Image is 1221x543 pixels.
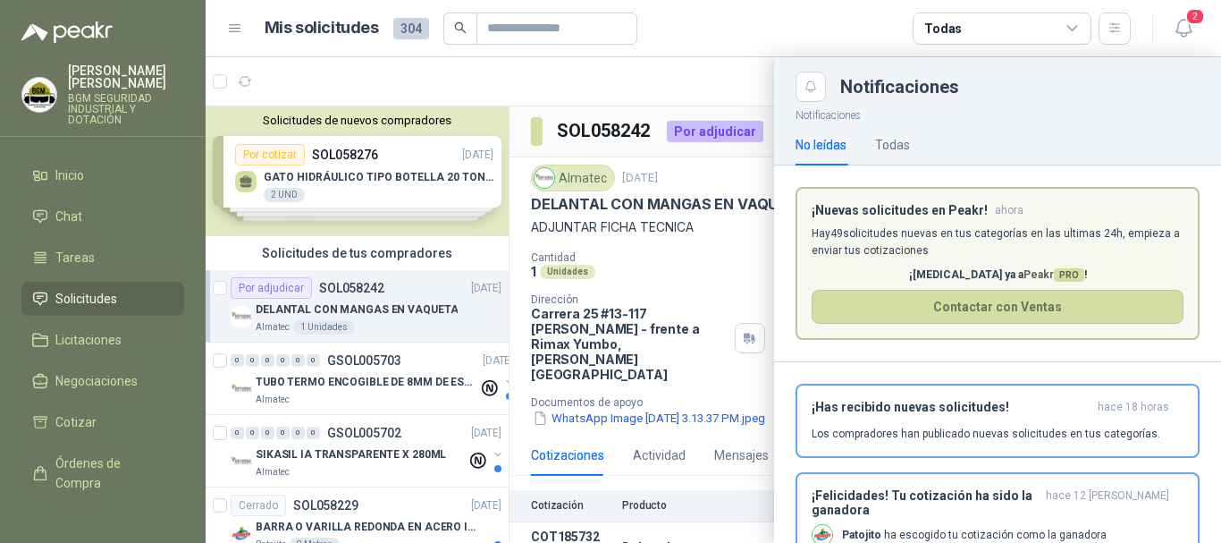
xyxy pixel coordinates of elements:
[1046,488,1169,517] span: hace 12 [PERSON_NAME]
[812,426,1160,442] p: Los compradores han publicado nuevas solicitudes en tus categorías.
[21,241,184,275] a: Tareas
[812,203,988,218] h3: ¡Nuevas solicitudes en Peakr!
[812,488,1039,517] h3: ¡Felicidades! Tu cotización ha sido la ganadora
[393,18,429,39] span: 304
[55,207,82,226] span: Chat
[21,323,184,357] a: Licitaciones
[55,289,117,309] span: Solicitudes
[21,282,184,316] a: Solicitudes
[454,21,467,34] span: search
[774,102,1221,124] p: Notificaciones
[22,78,56,112] img: Company Logo
[265,15,379,41] h1: Mis solicitudes
[875,135,910,155] div: Todas
[796,135,846,155] div: No leídas
[812,225,1183,259] p: Hay 49 solicitudes nuevas en tus categorías en las ultimas 24h, empieza a enviar tus cotizaciones
[796,384,1200,458] button: ¡Has recibido nuevas solicitudes!hace 18 horas Los compradores han publicado nuevas solicitudes e...
[55,165,84,185] span: Inicio
[55,248,95,267] span: Tareas
[21,364,184,398] a: Negociaciones
[842,529,881,541] b: Patojito
[1023,268,1084,281] span: Peakr
[21,158,184,192] a: Inicio
[1185,8,1205,25] span: 2
[68,93,184,125] p: BGM SEGURIDAD INDUSTRIAL Y DOTACIÓN
[842,528,1107,543] p: ha escogido tu cotización como la ganadora
[1054,268,1084,282] span: PRO
[21,199,184,233] a: Chat
[1167,13,1200,45] button: 2
[55,412,97,432] span: Cotizar
[21,405,184,439] a: Cotizar
[68,64,184,89] p: [PERSON_NAME] [PERSON_NAME]
[55,330,122,350] span: Licitaciones
[796,72,826,102] button: Close
[21,21,113,43] img: Logo peakr
[1098,400,1169,415] span: hace 18 horas
[924,19,962,38] div: Todas
[55,371,138,391] span: Negociaciones
[812,267,1183,284] p: ¡[MEDICAL_DATA] ya a !
[21,446,184,500] a: Órdenes de Compra
[55,454,167,493] span: Órdenes de Compra
[812,400,1090,415] h3: ¡Has recibido nuevas solicitudes!
[840,78,1200,96] div: Notificaciones
[995,203,1023,218] span: ahora
[812,290,1183,324] button: Contactar con Ventas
